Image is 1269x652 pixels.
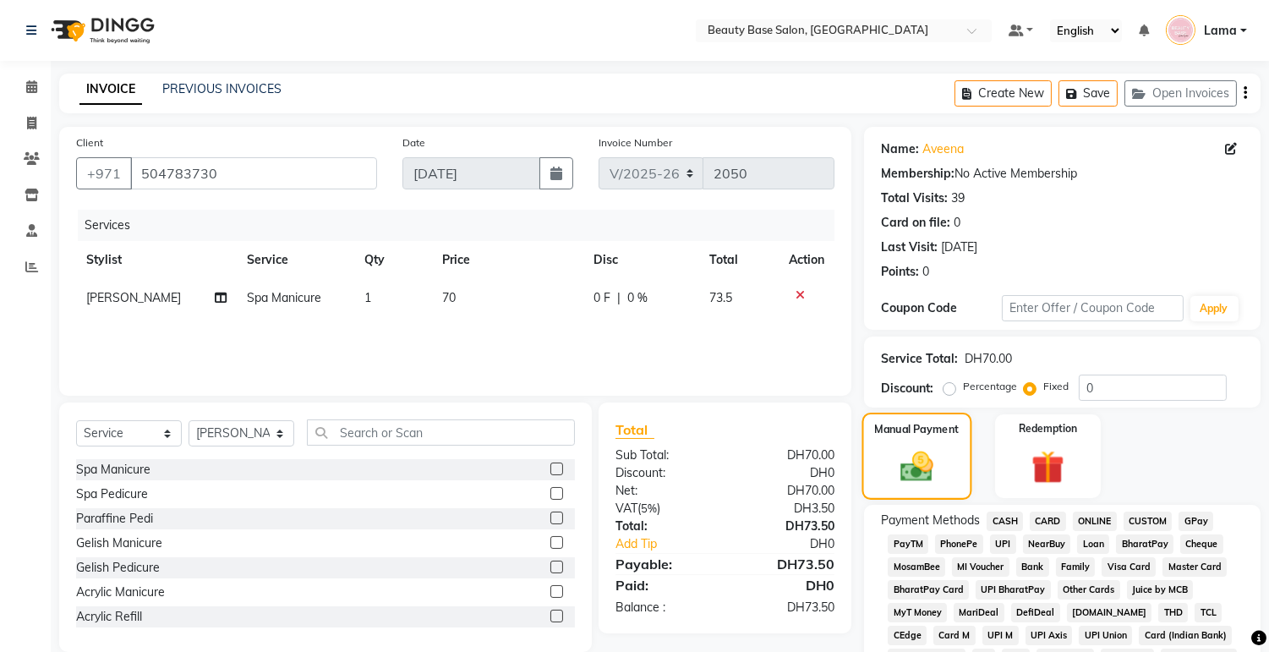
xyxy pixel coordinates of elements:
label: Client [76,135,103,151]
div: Paraffine Pedi [76,510,153,528]
div: Gelish Pedicure [76,559,160,577]
span: MosamBee [888,557,945,577]
span: 73.5 [710,290,733,305]
span: TCL [1195,603,1222,622]
a: PREVIOUS INVOICES [162,81,282,96]
div: Acrylic Manicure [76,584,165,601]
span: PhonePe [935,534,983,554]
th: Disc [583,241,699,279]
div: Sub Total: [603,447,725,464]
span: MyT Money [888,603,947,622]
input: Search by Name/Mobile/Email/Code [130,157,377,189]
button: Create New [954,80,1052,107]
label: Manual Payment [875,421,960,437]
button: Apply [1190,296,1239,321]
div: Discount: [603,464,725,482]
span: Card M [933,626,976,645]
span: UPI M [982,626,1019,645]
div: Name: [881,140,919,158]
th: Total [700,241,779,279]
label: Fixed [1043,379,1069,394]
span: Loan [1077,534,1109,554]
span: 5% [641,501,657,515]
div: 0 [922,263,929,281]
div: Discount: [881,380,933,397]
div: Coupon Code [881,299,1002,317]
span: ONLINE [1073,512,1117,531]
th: Action [779,241,834,279]
input: Search or Scan [307,419,575,446]
button: +971 [76,157,132,189]
label: Redemption [1019,421,1077,436]
div: DH73.50 [725,554,848,574]
span: Other Cards [1058,580,1120,600]
div: DH70.00 [725,482,848,500]
span: 0 % [627,289,648,307]
span: VAT [615,501,637,516]
div: Membership: [881,165,954,183]
span: Card (Indian Bank) [1139,626,1232,645]
span: Master Card [1162,557,1227,577]
label: Invoice Number [599,135,672,151]
span: 0 F [593,289,610,307]
div: Total: [603,518,725,535]
div: DH0 [746,535,848,553]
div: Service Total: [881,350,958,368]
div: Gelish Manicure [76,534,162,552]
th: Stylist [76,241,238,279]
span: 70 [442,290,456,305]
div: 39 [951,189,965,207]
div: Net: [603,482,725,500]
div: DH0 [725,575,848,595]
div: Points: [881,263,919,281]
span: 1 [364,290,371,305]
span: THD [1158,603,1188,622]
input: Enter Offer / Coupon Code [1002,295,1183,321]
span: UPI Axis [1026,626,1073,645]
div: Spa Manicure [76,461,150,479]
span: Visa Card [1102,557,1156,577]
a: Aveena [922,140,964,158]
span: CASH [987,512,1023,531]
div: Payable: [603,554,725,574]
label: Percentage [963,379,1017,394]
div: ( ) [603,500,725,518]
div: DH73.50 [725,599,848,616]
button: Open Invoices [1124,80,1237,107]
a: INVOICE [79,74,142,105]
img: _gift.svg [1021,447,1075,488]
img: Lama [1166,15,1195,45]
a: Add Tip [603,535,746,553]
span: Family [1056,557,1096,577]
span: UPI BharatPay [976,580,1051,600]
div: DH0 [725,464,848,482]
span: NearBuy [1023,534,1071,554]
span: MariDeal [954,603,1004,622]
div: DH3.50 [725,500,848,518]
div: DH70.00 [725,447,848,464]
img: logo [43,7,159,54]
div: Last Visit: [881,238,938,256]
span: Bank [1016,557,1049,577]
th: Service [238,241,355,279]
span: [PERSON_NAME] [86,290,181,305]
span: Lama [1204,22,1237,40]
span: UPI Union [1079,626,1132,645]
div: 0 [954,214,960,232]
span: CARD [1030,512,1066,531]
span: MI Voucher [952,557,1009,577]
span: BharatPay [1116,534,1173,554]
button: Save [1058,80,1118,107]
div: Card on file: [881,214,950,232]
div: DH73.50 [725,518,848,535]
span: BharatPay Card [888,580,969,600]
span: Payment Methods [881,512,980,529]
span: | [617,289,621,307]
th: Price [432,241,583,279]
div: DH70.00 [965,350,1012,368]
span: CEdge [888,626,927,645]
label: Date [402,135,425,151]
div: Acrylic Refill [76,608,142,626]
span: GPay [1179,512,1213,531]
span: PayTM [888,534,928,554]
